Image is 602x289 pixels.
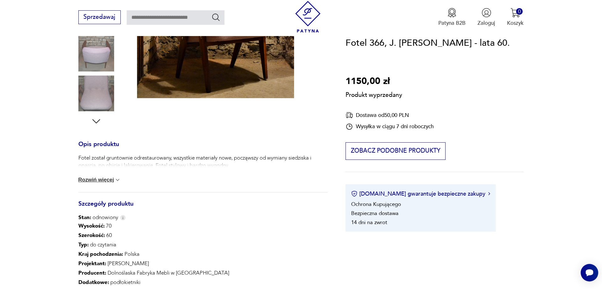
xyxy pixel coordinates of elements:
h3: Szczegóły produktu [78,202,328,214]
span: odnowiony [78,214,118,221]
img: Ikona dostawy [346,111,353,119]
li: 14 dni na zwrot [351,219,387,226]
p: Zaloguj [478,19,495,27]
p: Produkt wyprzedany [346,89,402,99]
p: 60 [78,231,285,240]
a: Ikona medaluPatyna B2B [438,8,466,27]
b: Projektant : [78,260,106,267]
a: Sprzedawaj [78,15,121,20]
button: Rozwiń więcej [78,177,121,183]
h3: Opis produktu [78,142,328,155]
p: Patyna B2B [438,19,466,27]
div: Wysyłka w ciągu 7 dni roboczych [346,123,434,130]
div: 0 [516,8,523,15]
b: Wysokość : [78,222,105,229]
img: Ikona medalu [447,8,457,18]
b: Kraj pochodzenia : [78,250,123,258]
div: Dostawa od 50,00 PLN [346,111,434,119]
img: Ikona koszyka [510,8,520,18]
img: Ikona certyfikatu [351,191,357,197]
button: Zaloguj [478,8,495,27]
img: chevron down [114,177,121,183]
li: Bezpieczna dostawa [351,210,399,217]
button: 0Koszyk [507,8,524,27]
p: podłokietniki [78,278,285,287]
p: Fotel został gruntownie odrestaurowany, wszystkie materiały nowe, począwszy od wymiany siedziska ... [78,154,328,169]
button: Sprzedawaj [78,10,121,24]
p: 1150,00 zł [346,74,402,89]
p: 70 [78,221,285,231]
p: do czytania [78,240,285,250]
p: Koszyk [507,19,524,27]
img: Ikona strzałki w prawo [488,192,490,196]
b: Szerokość : [78,232,105,239]
button: [DOMAIN_NAME] gwarantuje bezpieczne zakupy [351,190,490,198]
p: [PERSON_NAME] [78,259,285,268]
b: Producent : [78,269,106,276]
button: Szukaj [211,13,220,22]
p: Polska [78,250,285,259]
b: Dodatkowe : [78,279,109,286]
p: Dolnoślaska Fabryka Mebli w [GEOGRAPHIC_DATA] [78,268,285,278]
img: Patyna - sklep z meblami i dekoracjami vintage [292,1,324,33]
li: Ochrona Kupującego [351,201,401,208]
b: Stan: [78,214,91,221]
button: Patyna B2B [438,8,466,27]
h1: Fotel 366, J. [PERSON_NAME] - lata 60. [346,36,510,50]
iframe: Smartsupp widget button [581,264,598,281]
button: Zobacz podobne produkty [346,142,446,160]
img: Info icon [120,215,126,220]
b: Typ : [78,241,89,248]
img: Ikonka użytkownika [482,8,491,18]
